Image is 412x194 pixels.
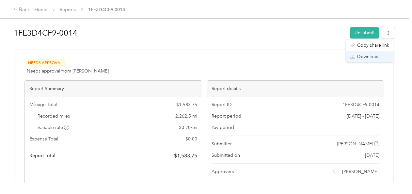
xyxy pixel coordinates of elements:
[29,152,55,159] span: Report total
[212,101,232,108] span: Report ID
[375,157,412,194] iframe: Everlance-gr Chat Button Frame
[342,168,378,175] span: [PERSON_NAME]
[342,101,379,108] span: 1FE3D4CF9-0014
[29,136,58,142] span: Expense Total
[207,81,384,97] div: Report details
[13,6,30,14] div: Back
[60,7,76,12] a: Reports
[185,136,197,142] span: $ 0.00
[212,140,232,147] span: Submitter
[38,113,70,120] span: Recorded miles
[35,7,47,12] a: Home
[25,81,202,97] div: Report Summary
[212,113,241,120] span: Report period
[174,152,197,160] span: $ 1,583.75
[176,101,197,108] span: $ 1,583.75
[337,140,373,147] span: [PERSON_NAME]
[27,68,109,74] span: Needs approval from [PERSON_NAME]
[350,27,379,39] button: Unsubmit
[38,124,70,131] span: Variable rate
[365,152,379,159] span: [DATE]
[88,6,125,13] span: 1FE3D4CF9-0014
[347,113,379,120] span: [DATE] - [DATE]
[14,25,345,41] h1: 1FE3D4CF9-0014
[29,101,57,108] span: Mileage Total
[24,59,66,67] span: Needs Approval
[357,53,379,60] span: Download
[357,42,389,49] span: Copy share link
[179,124,197,131] span: $ 0.70 / mi
[212,168,234,175] span: Approvers
[175,113,197,120] span: 2,262.5 mi
[212,152,240,159] span: Submitted on
[212,124,234,131] span: Pay period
